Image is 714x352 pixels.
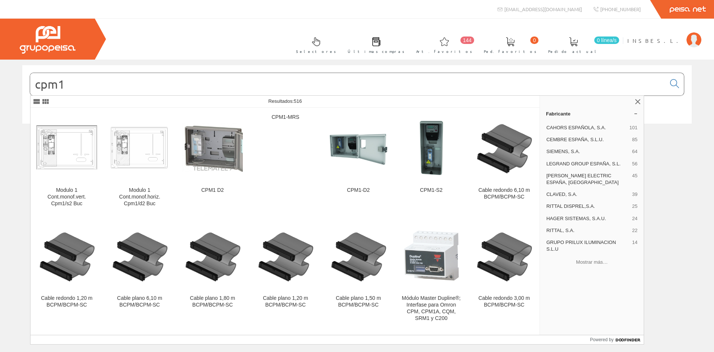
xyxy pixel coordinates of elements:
[546,203,629,210] span: RITTAL DISPREL,S.A.
[249,216,322,330] a: Cable plano 1,20 m BCPM/BCPM-SC Cable plano 1,20 m BCPM/BCPM-SC
[255,225,316,286] img: Cable plano 1,20 m BCPM/BCPM-SC
[395,216,467,330] a: Módulo Master Dupline®; Interfase para Omron CPM, CPM1A, CQM, SRM1 y C200 Módulo Master Dupline®;...
[632,136,637,143] span: 85
[543,256,641,268] button: Mostrar más…
[632,172,637,186] span: 45
[30,216,103,330] a: Cable redondo 1,20 m BCPM/BCPM-SC Cable redondo 1,20 m BCPM/BCPM-SC
[103,216,176,330] a: Cable plano 6,10 m BCPM/BCPM-SC Cable plano 6,10 m BCPM/BCPM-SC
[632,215,637,222] span: 24
[600,6,641,12] span: [PHONE_NUMBER]
[109,125,170,170] img: Modulo 1 Cont.monof.horiz. Cpm1/d2 Buc
[468,108,540,216] a: Cable redondo 6,10 m BCPM/BCPM-SC Cable redondo 6,10 m BCPM/BCPM-SC
[328,225,389,286] img: Cable plano 1,50 m BCPM/BCPM-SC
[176,108,249,216] a: CPM1 D2 CPM1 D2
[632,227,637,234] span: 22
[540,108,644,120] a: Fabricante
[416,48,472,55] span: Art. favoritos
[395,108,467,216] a: CPM1-S2 CPM1-S2
[627,31,701,38] a: INSBE S.L.
[546,136,629,143] span: CEMBRE ESPAÑA, S.L.U.
[474,117,534,178] img: Cable redondo 6,10 m BCPM/BCPM-SC
[530,37,538,44] span: 0
[632,191,637,198] span: 39
[548,48,599,55] span: Pedido actual
[632,203,637,210] span: 25
[340,31,408,58] a: Últimas compras
[401,187,461,194] div: CPM1-S2
[504,6,582,12] span: [EMAIL_ADDRESS][DOMAIN_NAME]
[632,161,637,167] span: 56
[22,133,692,139] div: © Grupo Peisa
[632,148,637,155] span: 64
[20,26,75,54] img: Grupo Peisa
[401,225,461,286] img: Módulo Master Dupline®; Interfase para Omron CPM, CPM1A, CQM, SRM1 y C200
[249,108,322,216] a: CPM1-MRS
[460,37,474,44] span: 144
[594,37,619,44] span: 0 línea/s
[328,295,389,308] div: Cable plano 1,50 m BCPM/BCPM-SC
[484,48,537,55] span: Ped. favoritos
[474,187,534,200] div: Cable redondo 6,10 m BCPM/BCPM-SC
[546,161,629,167] span: LEGRAND GROUP ESPAÑA, S.L.
[348,48,405,55] span: Últimas compras
[36,187,97,207] div: Modulo 1 Cont.monof.vert. Cpm1/s2 Buc
[268,98,302,104] span: Resultados:
[590,336,614,343] span: Powered by
[627,37,683,44] span: INSBE S.L.
[109,225,170,286] img: Cable plano 6,10 m BCPM/BCPM-SC
[322,216,395,330] a: Cable plano 1,50 m BCPM/BCPM-SC Cable plano 1,50 m BCPM/BCPM-SC
[182,187,243,194] div: CPM1 D2
[401,117,461,178] img: CPM1-S2
[289,31,340,58] a: Selectores
[632,239,637,253] span: 14
[294,98,302,104] span: 516
[629,124,637,131] span: 101
[328,117,389,178] img: CPM1-D2
[590,335,644,344] a: Powered by
[36,295,97,308] div: Cable redondo 1,20 m BCPM/BCPM-SC
[322,108,395,216] a: CPM1-D2 CPM1-D2
[182,295,243,308] div: Cable plano 1,80 m BCPM/BCPM-SC
[176,216,249,330] a: Cable plano 1,80 m BCPM/BCPM-SC Cable plano 1,80 m BCPM/BCPM-SC
[36,126,97,169] img: Modulo 1 Cont.monof.vert. Cpm1/s2 Buc
[401,295,461,322] div: Módulo Master Dupline®; Interfase para Omron CPM, CPM1A, CQM, SRM1 y C200
[546,124,626,131] span: CAHORS ESPAÑOLA, S.A.
[36,225,97,286] img: Cable redondo 1,20 m BCPM/BCPM-SC
[468,216,540,330] a: Cable redondo 3,00 m BCPM/BCPM-SC Cable redondo 3,00 m BCPM/BCPM-SC
[182,225,243,286] img: Cable plano 1,80 m BCPM/BCPM-SC
[328,187,389,194] div: CPM1-D2
[255,114,316,121] div: CPM1-MRS
[103,108,176,216] a: Modulo 1 Cont.monof.horiz. Cpm1/d2 Buc Modulo 1 Cont.monof.horiz. Cpm1/d2 Buc
[296,48,336,55] span: Selectores
[30,73,666,95] input: Buscar...
[546,239,629,253] span: GRUPO PRILUX ILUMINACION S.L.U
[546,172,629,186] span: [PERSON_NAME] ELECTRIC ESPAÑA, [GEOGRAPHIC_DATA]
[182,123,243,171] img: CPM1 D2
[109,187,170,207] div: Modulo 1 Cont.monof.horiz. Cpm1/d2 Buc
[474,225,534,286] img: Cable redondo 3,00 m BCPM/BCPM-SC
[109,295,170,308] div: Cable plano 6,10 m BCPM/BCPM-SC
[546,148,629,155] span: SIEMENS, S.A.
[409,31,476,58] a: 144 Art. favoritos
[546,227,629,234] span: RITTAL, S.A.
[546,191,629,198] span: CLAVED, S.A.
[474,295,534,308] div: Cable redondo 3,00 m BCPM/BCPM-SC
[30,108,103,216] a: Modulo 1 Cont.monof.vert. Cpm1/s2 Buc Modulo 1 Cont.monof.vert. Cpm1/s2 Buc
[546,215,629,222] span: HAGER SISTEMAS, S.A.U.
[255,295,316,308] div: Cable plano 1,20 m BCPM/BCPM-SC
